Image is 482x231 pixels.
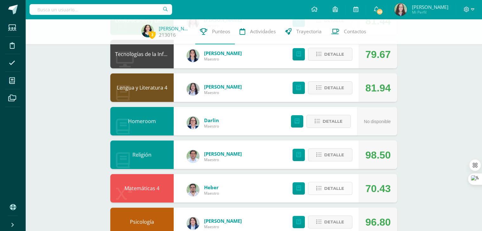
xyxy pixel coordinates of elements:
[149,31,156,39] span: 3
[326,19,371,44] a: Contactos
[308,182,352,195] button: Detalle
[159,25,190,32] a: [PERSON_NAME]
[296,28,322,35] span: Trayectoria
[204,117,219,123] a: Darlin
[187,150,199,163] img: f767cae2d037801592f2ba1a5db71a2a.png
[250,28,276,35] span: Actividades
[29,4,172,15] input: Busca un usuario...
[412,4,448,10] span: [PERSON_NAME]
[195,19,235,44] a: Punteos
[323,115,343,127] span: Detalle
[204,90,242,95] span: Maestro
[204,84,242,90] a: [PERSON_NAME]
[364,119,391,124] span: No disponible
[412,9,448,15] span: Mi Perfil
[324,82,344,94] span: Detalle
[324,48,344,60] span: Detalle
[376,8,383,15] span: 40
[235,19,280,44] a: Actividades
[204,184,219,190] a: Heber
[212,28,230,35] span: Punteos
[365,174,391,203] div: 70.43
[365,141,391,169] div: 98.50
[110,140,174,169] div: Religión
[204,56,242,62] span: Maestro
[306,115,351,128] button: Detalle
[110,73,174,102] div: Lengua y Literatura 4
[344,28,366,35] span: Contactos
[204,50,242,56] a: [PERSON_NAME]
[141,25,154,37] img: 19fd57cbccd203f7a017b6ab33572914.png
[187,83,199,96] img: df6a3bad71d85cf97c4a6d1acf904499.png
[324,183,344,194] span: Detalle
[308,215,352,228] button: Detalle
[110,40,174,68] div: Tecnologías de la Información y la Comunicación 4
[187,116,199,129] img: 571966f00f586896050bf2f129d9ef0a.png
[204,218,242,224] a: [PERSON_NAME]
[204,157,242,162] span: Maestro
[110,107,174,135] div: Homeroom
[187,184,199,196] img: 00229b7027b55c487e096d516d4a36c4.png
[187,49,199,62] img: 7489ccb779e23ff9f2c3e89c21f82ed0.png
[308,148,352,161] button: Detalle
[324,216,344,228] span: Detalle
[365,40,391,69] div: 79.67
[110,174,174,203] div: Matemáticas 4
[204,224,242,229] span: Maestro
[159,32,176,38] a: 213016
[187,217,199,230] img: 101204560ce1c1800cde82bcd5e5712f.png
[280,19,326,44] a: Trayectoria
[308,48,352,61] button: Detalle
[204,123,219,129] span: Maestro
[324,149,344,161] span: Detalle
[204,151,242,157] a: [PERSON_NAME]
[204,190,219,196] span: Maestro
[308,81,352,94] button: Detalle
[394,3,407,16] img: 3752133d52f33eb8572d150d85f25ab5.png
[365,74,391,102] div: 81.94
